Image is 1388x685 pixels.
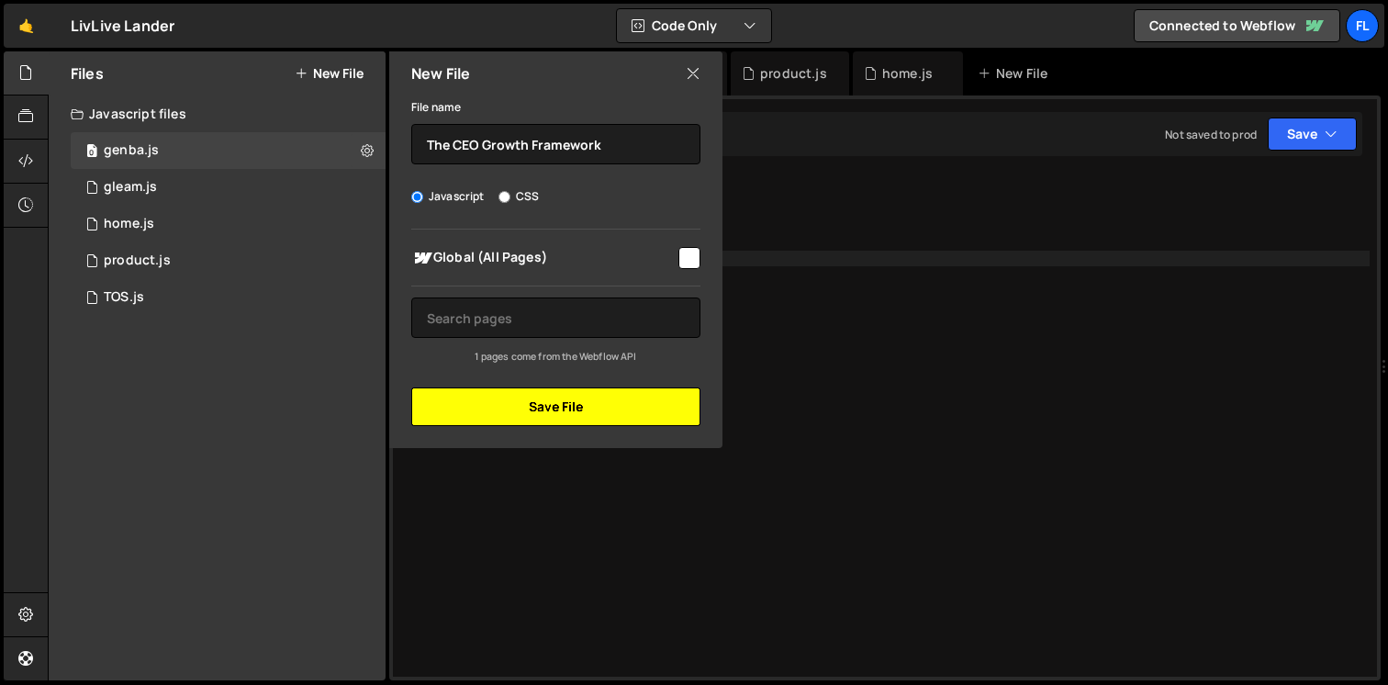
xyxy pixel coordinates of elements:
a: 🤙 [4,4,49,48]
button: Save File [411,387,700,426]
input: Javascript [411,191,423,203]
input: Name [411,124,700,164]
div: home.js [882,64,933,83]
div: 16693/46331.js [71,132,386,169]
label: CSS [498,187,539,206]
div: product.js [104,253,171,269]
div: gleam.js [104,179,157,196]
span: 0 [86,145,97,160]
a: Connected to Webflow [1134,9,1340,42]
div: New File [978,64,1055,83]
h2: New File [411,63,470,84]
small: 1 pages come from the Webflow API [475,350,636,363]
div: 16693/46301.js [71,169,386,206]
input: CSS [498,191,510,203]
div: 16693/45756.js [71,279,386,316]
div: 16693/45606.js [71,206,386,242]
div: genba.js [104,142,159,159]
div: LivLive Lander [71,15,174,37]
div: Javascript files [49,95,386,132]
h2: Files [71,63,104,84]
label: File name [411,98,461,117]
button: Save [1268,118,1357,151]
button: New File [295,66,364,81]
a: Fl [1346,9,1379,42]
div: product.js [760,64,827,83]
span: Global (All Pages) [411,247,676,269]
div: home.js [104,216,154,232]
button: Code Only [617,9,771,42]
div: 16693/45611.js [71,242,386,279]
input: Search pages [411,298,700,338]
label: Javascript [411,187,485,206]
div: TOS.js [104,289,144,306]
div: Not saved to prod [1165,127,1257,142]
